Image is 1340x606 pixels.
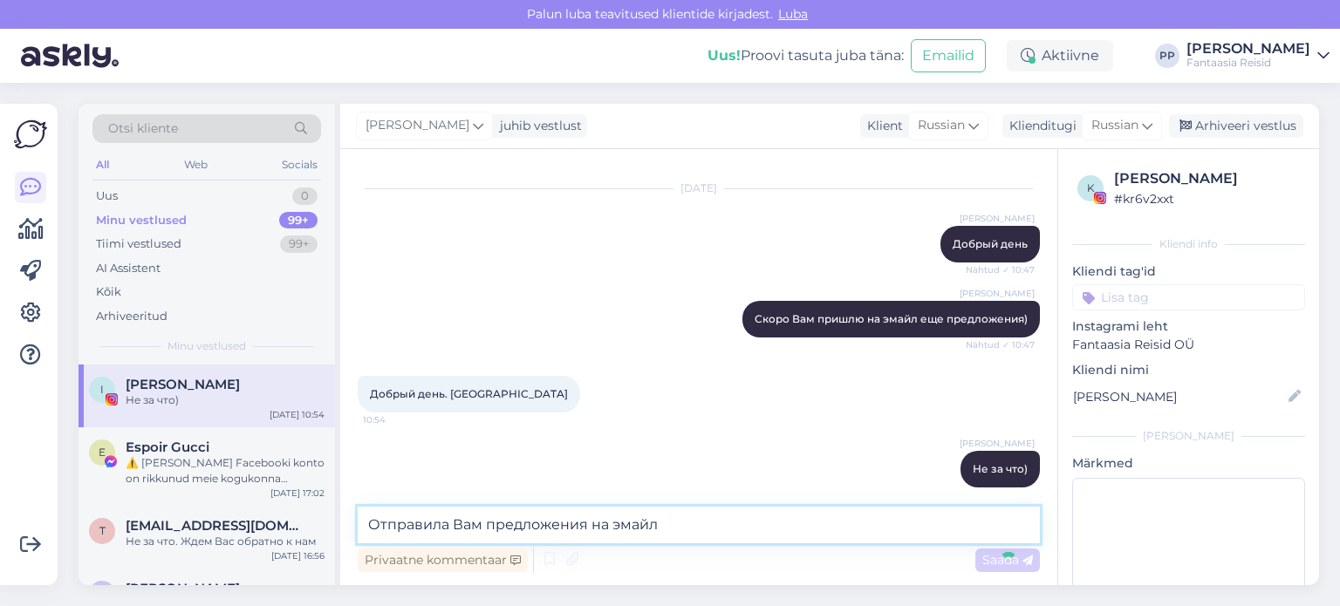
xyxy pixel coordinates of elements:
[960,287,1035,300] span: [PERSON_NAME]
[96,283,121,301] div: Kõik
[126,518,307,534] span: tkruzman@bk.ru
[1007,40,1113,71] div: Aktiivne
[1169,114,1303,138] div: Arhiveeri vestlus
[960,212,1035,225] span: [PERSON_NAME]
[278,153,321,176] div: Socials
[271,549,325,562] div: [DATE] 16:56
[1087,181,1095,194] span: k
[292,187,318,205] div: 0
[960,437,1035,450] span: [PERSON_NAME]
[96,212,187,229] div: Minu vestlused
[755,312,1028,325] span: Скоро Вам пришлю на эмайл еще предложения)
[708,47,741,64] b: Uus!
[363,413,428,426] span: 10:54
[1114,189,1300,208] div: # kr6v2xxt
[270,408,325,421] div: [DATE] 10:54
[918,116,965,135] span: Russian
[1072,236,1305,252] div: Kliendi info
[14,118,47,151] img: Askly Logo
[358,180,1040,196] div: [DATE]
[126,392,325,408] div: Не за что)
[773,6,813,22] span: Luba
[181,153,211,176] div: Web
[92,153,113,176] div: All
[1155,44,1179,68] div: PP
[953,237,1028,250] span: Добрый день
[860,117,903,135] div: Klient
[708,45,904,66] div: Proovi tasuta juba täna:
[366,116,469,135] span: [PERSON_NAME]
[966,338,1035,351] span: Nähtud ✓ 10:47
[126,534,325,549] div: Не за что. Ждем Вас обратно к нам
[279,212,318,229] div: 99+
[1072,361,1305,379] p: Kliendi nimi
[966,263,1035,276] span: Nähtud ✓ 10:47
[1072,336,1305,354] p: Fantaasia Reisid OÜ
[973,462,1028,475] span: Не за что)
[126,581,240,596] span: Мара Маришка
[126,377,240,392] span: Irina Popova
[108,119,178,138] span: Otsi kliente
[1072,262,1305,281] p: Kliendi tag'id
[1072,284,1305,310] input: Lisa tag
[280,235,318,253] div: 99+
[126,455,325,487] div: ⚠️ [PERSON_NAME] Facebooki konto on rikkunud meie kogukonna standardeid. Meie süsteem on saanud p...
[270,487,325,500] div: [DATE] 17:02
[1186,56,1310,70] div: Fantaasia Reisid
[100,383,104,396] span: I
[1072,317,1305,336] p: Instagrami leht
[1072,428,1305,444] div: [PERSON_NAME]
[493,117,582,135] div: juhib vestlust
[96,187,118,205] div: Uus
[1186,42,1330,70] a: [PERSON_NAME]Fantaasia Reisid
[99,446,106,459] span: E
[1114,168,1300,189] div: [PERSON_NAME]
[99,524,106,537] span: t
[126,439,209,455] span: Espoir Gucci
[167,338,246,354] span: Minu vestlused
[1002,117,1077,135] div: Klienditugi
[96,308,167,325] div: Arhiveeritud
[370,387,568,400] span: Добрый день. [GEOGRAPHIC_DATA]
[1072,454,1305,473] p: Märkmed
[969,488,1035,501] span: 10:54
[1186,42,1310,56] div: [PERSON_NAME]
[911,39,986,72] button: Emailid
[1091,116,1138,135] span: Russian
[1073,387,1285,406] input: Lisa nimi
[96,260,161,277] div: AI Assistent
[96,235,181,253] div: Tiimi vestlused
